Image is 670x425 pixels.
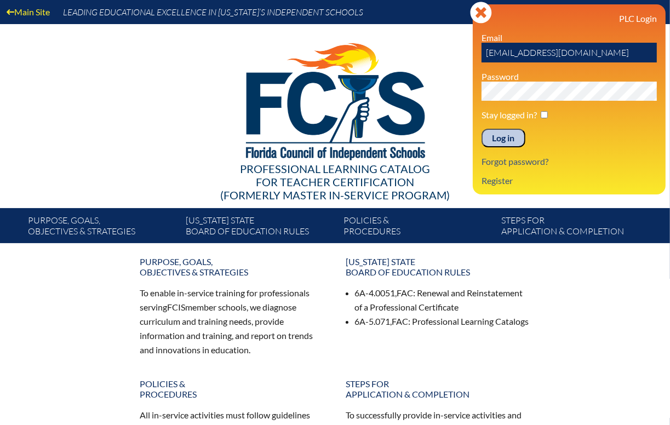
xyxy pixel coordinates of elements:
a: Purpose, goals,objectives & strategies [134,252,331,282]
label: Password [482,71,519,82]
a: Steps forapplication & completion [497,213,655,243]
li: 6A-4.0051, : Renewal and Reinstatement of a Professional Certificate [355,286,530,314]
div: Professional Learning Catalog (formerly Master In-service Program) [20,162,651,202]
span: FAC [397,288,414,298]
a: [US_STATE] StateBoard of Education rules [182,213,340,243]
a: Main Site [2,4,54,19]
a: Steps forapplication & completion [340,374,537,404]
input: Log in [482,129,525,147]
a: Forgot password? [477,154,553,169]
label: Stay logged in? [482,110,537,120]
a: Policies &Procedures [134,374,331,404]
span: for Teacher Certification [256,175,414,188]
h3: PLC Login [482,13,657,24]
p: To enable in-service training for professionals serving member schools, we diagnose curriculum an... [140,286,324,357]
span: FAC [392,316,409,326]
a: Policies &Procedures [340,213,497,243]
li: 6A-5.071, : Professional Learning Catalogs [355,314,530,329]
span: FCIS [168,302,186,312]
img: FCISlogo221.eps [222,24,448,174]
a: [US_STATE] StateBoard of Education rules [340,252,537,282]
svg: Close [470,2,492,24]
label: Email [482,32,502,43]
a: Register [477,173,517,188]
a: Purpose, goals,objectives & strategies [24,213,182,243]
